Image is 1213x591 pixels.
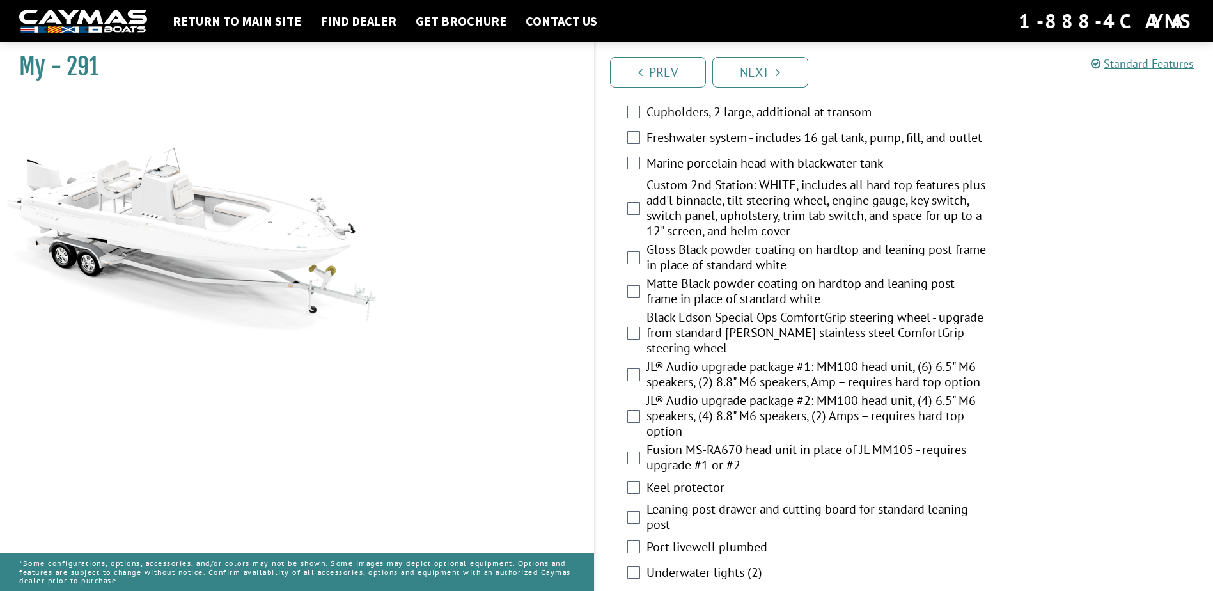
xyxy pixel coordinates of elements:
[409,13,513,29] a: Get Brochure
[646,104,987,123] label: Cupholders, 2 large, additional at transom
[646,501,987,535] label: Leaning post drawer and cutting board for standard leaning post
[646,177,987,242] label: Custom 2nd Station: WHITE, includes all hard top features plus add'l binnacle, tilt steering whee...
[646,310,987,359] label: Black Edson Special Ops ComfortGrip steering wheel - upgrade from standard [PERSON_NAME] stainles...
[646,539,987,558] label: Port livewell plumbed
[712,57,808,88] a: Next
[646,130,987,148] label: Freshwater system - includes 16 gal tank, pump, fill, and outlet
[646,155,987,174] label: Marine porcelain head with blackwater tank
[646,276,987,310] label: Matte Black powder coating on hardtop and leaning post frame in place of standard white
[519,13,604,29] a: Contact Us
[19,52,562,81] h1: My - 291
[646,442,987,476] label: Fusion MS-RA670 head unit in place of JL MM105 - requires upgrade #1 or #2
[646,359,987,393] label: JL® Audio upgrade package #1: MM100 head unit, (6) 6.5" M6 speakers, (2) 8.8" M6 speakers, Amp – ...
[166,13,308,29] a: Return to main site
[646,242,987,276] label: Gloss Black powder coating on hardtop and leaning post frame in place of standard white
[314,13,403,29] a: Find Dealer
[646,393,987,442] label: JL® Audio upgrade package #2: MM100 head unit, (4) 6.5" M6 speakers, (4) 8.8" M6 speakers, (2) Am...
[610,57,706,88] a: Prev
[19,553,575,591] p: *Some configurations, options, accessories, and/or colors may not be shown. Some images may depic...
[646,480,987,498] label: Keel protector
[1019,7,1194,35] div: 1-888-4CAYMAS
[1091,56,1194,71] a: Standard Features
[19,10,147,33] img: white-logo-c9c8dbefe5ff5ceceb0f0178aa75bf4bb51f6bca0971e226c86eb53dfe498488.png
[646,565,987,583] label: Underwater lights (2)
